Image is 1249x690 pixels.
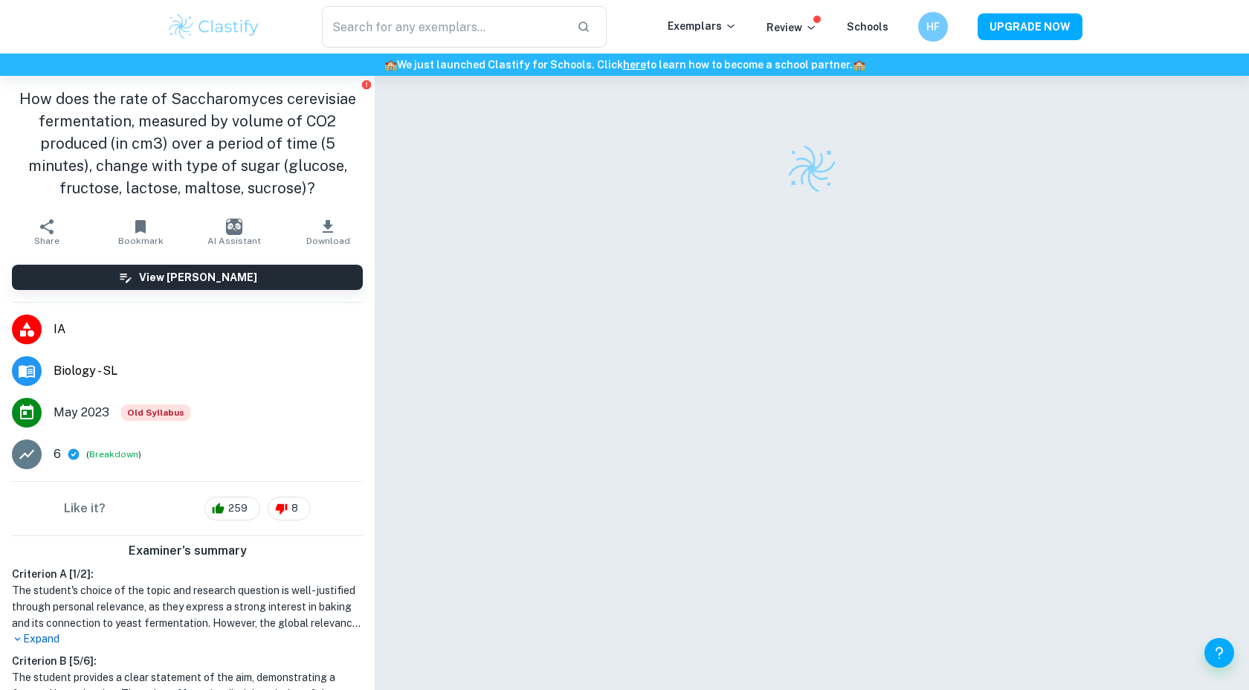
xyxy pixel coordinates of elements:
[786,143,838,195] img: Clastify logo
[668,18,737,34] p: Exemplars
[6,542,369,560] h6: Examiner's summary
[89,448,138,461] button: Breakdown
[12,566,363,582] h6: Criterion A [ 1 / 2 ]:
[3,57,1246,73] h6: We just launched Clastify for Schools. Click to learn how to become a school partner.
[226,219,242,235] img: AI Assistant
[118,236,164,246] span: Bookmark
[207,236,261,246] span: AI Assistant
[847,21,888,33] a: Schools
[94,211,187,253] button: Bookmark
[64,500,106,517] h6: Like it?
[220,501,256,516] span: 259
[12,88,363,199] h1: How does the rate of Saccharomyces cerevisiae fermentation, measured by volume of CO2 produced (i...
[361,79,372,90] button: Report issue
[12,631,363,647] p: Expand
[918,12,948,42] button: HF
[54,362,363,380] span: Biology - SL
[925,19,942,35] h6: HF
[268,497,311,520] div: 8
[384,59,397,71] span: 🏫
[1204,638,1234,668] button: Help and Feedback
[167,12,261,42] img: Clastify logo
[204,497,260,520] div: 259
[86,448,141,462] span: ( )
[54,404,109,422] span: May 2023
[34,236,59,246] span: Share
[766,19,817,36] p: Review
[623,59,646,71] a: here
[322,6,565,48] input: Search for any exemplars...
[978,13,1082,40] button: UPGRADE NOW
[12,653,363,669] h6: Criterion B [ 5 / 6 ]:
[283,501,306,516] span: 8
[12,582,363,631] h1: The student's choice of the topic and research question is well-justified through personal releva...
[12,265,363,290] button: View [PERSON_NAME]
[54,445,61,463] p: 6
[187,211,281,253] button: AI Assistant
[853,59,865,71] span: 🏫
[139,269,257,286] h6: View [PERSON_NAME]
[121,404,190,421] span: Old Syllabus
[306,236,350,246] span: Download
[121,404,190,421] div: Starting from the May 2025 session, the Biology IA requirements have changed. It's OK to refer to...
[54,320,363,338] span: IA
[281,211,375,253] button: Download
